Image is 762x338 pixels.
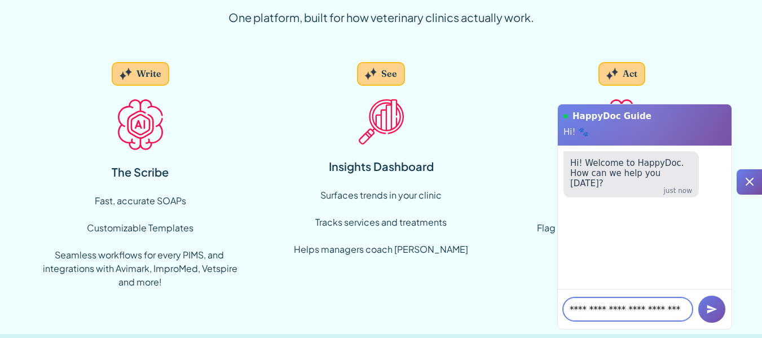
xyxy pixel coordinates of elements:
img: Grey sparkles. [606,68,618,80]
img: Grey sparkles. [365,68,377,80]
div: Insights Dashboard [329,158,434,175]
img: AI Icon [599,99,644,150]
div: Write [136,68,161,80]
div: One platform, built for how veterinary clinics actually work. [165,9,598,26]
div: Uncovers gaps in care Flag unbooked treatments and services Close communication loops [537,194,706,262]
div: Fast, accurate SOAPs Customizable Templates ‍ Seamless workflows for every PIMS, and integrations... [38,194,243,289]
div: See [381,68,397,80]
div: The Scribe [112,164,169,181]
img: Insight Icon [359,99,404,144]
div: Surfaces trends in your clinic ‍ Tracks services and treatments ‍ Helps managers coach [PERSON_NAME] [294,188,468,256]
img: Grey sparkles. [120,68,131,80]
img: AI Icon [118,99,163,150]
div: Act [623,68,637,80]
